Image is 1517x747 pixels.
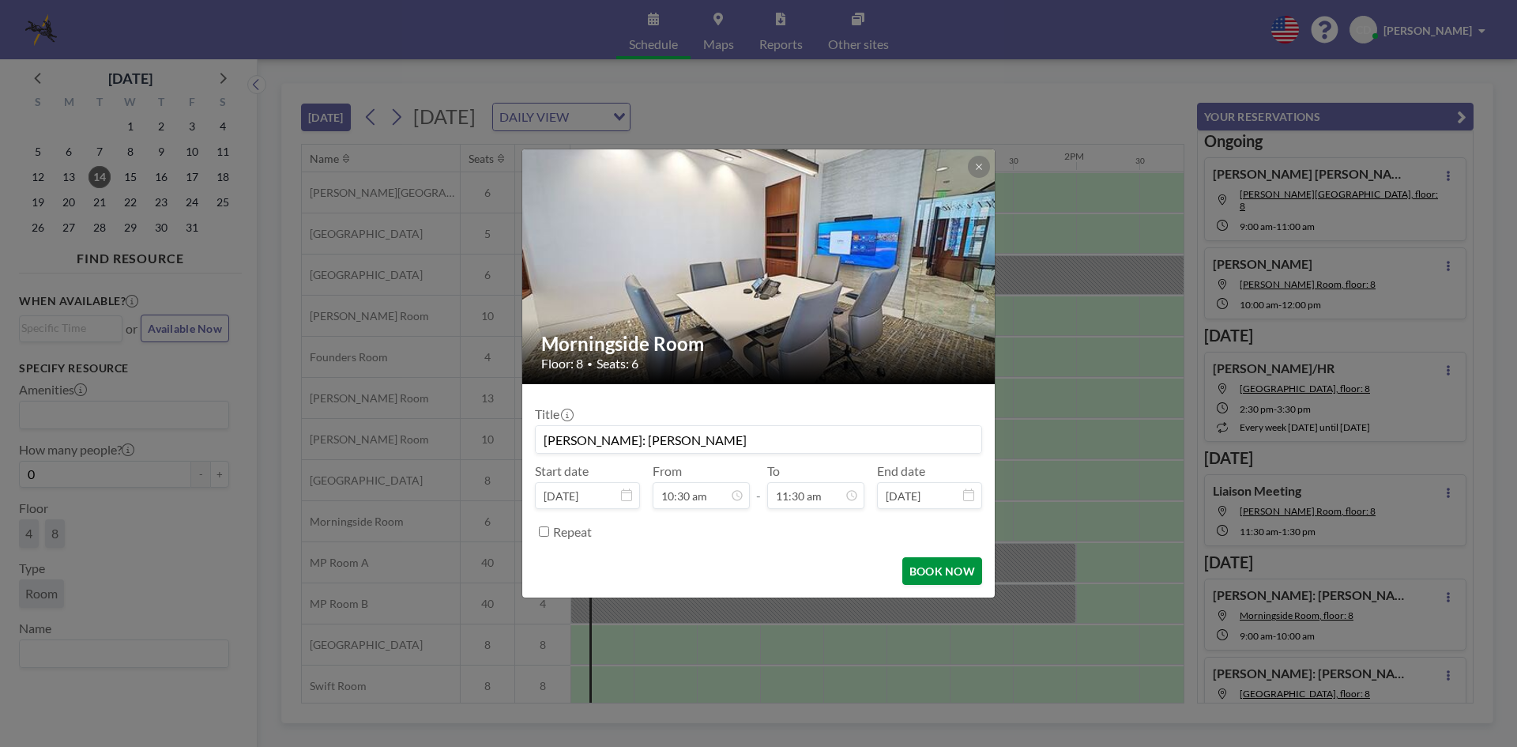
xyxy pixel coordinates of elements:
[597,356,638,372] span: Seats: 6
[756,469,761,504] span: -
[767,463,780,479] label: To
[536,426,981,453] input: Chandler's reservation
[535,406,572,422] label: Title
[587,358,593,370] span: •
[522,89,996,445] img: 537.jpg
[653,463,682,479] label: From
[535,463,589,479] label: Start date
[541,356,583,372] span: Floor: 8
[541,332,977,356] h2: Morningside Room
[877,463,925,479] label: End date
[902,557,982,585] button: BOOK NOW
[553,524,592,540] label: Repeat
